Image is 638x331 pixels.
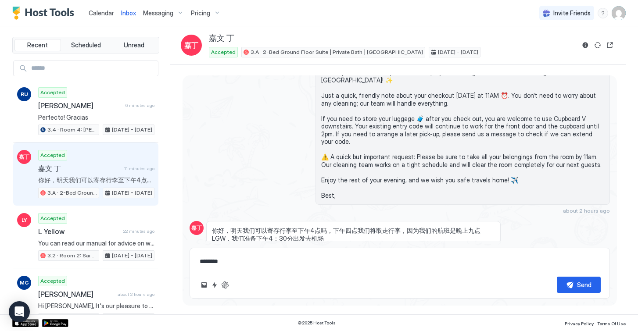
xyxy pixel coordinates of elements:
span: [PERSON_NAME] [38,290,114,299]
input: Input Field [28,61,158,76]
span: Hi [PERSON_NAME], It's our pleasure to host you and we hope you're having a wonderful last evenin... [38,302,154,310]
span: Accepted [40,277,65,285]
span: [DATE] - [DATE] [112,189,152,197]
span: © 2025 Host Tools [297,320,336,326]
span: Hi 嘉文, It's our pleasure to host you and we hope you're having a wonderful last evening in [GEOGR... [321,53,604,199]
span: Invite Friends [553,9,591,17]
span: RU [21,90,28,98]
span: 3.2 · Room 2: Sainsbury's | Ground Floor | [GEOGRAPHIC_DATA] [47,252,97,260]
a: Privacy Policy [565,318,594,327]
button: Send [557,277,601,293]
a: App Store [12,319,39,327]
span: [DATE] - [DATE] [112,252,152,260]
a: Calendar [89,8,114,18]
span: You can read our manual for advice on where to do laundry [38,239,154,247]
span: LY [22,216,27,224]
span: 3.4 · Room 4: [PERSON_NAME] Modern | Large room | [PERSON_NAME] [47,126,97,134]
button: Open reservation [605,40,615,50]
a: Google Play Store [42,319,68,327]
span: Accepted [211,48,236,56]
button: Sync reservation [592,40,603,50]
button: Recent [14,39,61,51]
span: Accepted [40,151,65,159]
span: [DATE] - [DATE] [112,126,152,134]
span: MG [20,279,29,287]
span: Calendar [89,9,114,17]
span: 你好，明天我们可以寄存行李至下午4点吗，下午四点我们将取走行李，因为我们的航班是晚上九点LGW，我们准备下午4：30分出发去机场 [212,227,495,242]
span: 3.A · 2-Bed Ground Floor Suite | Private Bath | [GEOGRAPHIC_DATA] [47,189,97,197]
button: Reservation information [580,40,591,50]
button: Quick reply [209,280,220,290]
span: Accepted [40,214,65,222]
span: Accepted [40,89,65,96]
div: tab-group [12,37,159,53]
span: 3.A · 2-Bed Ground Floor Suite | Private Bath | [GEOGRAPHIC_DATA] [251,48,423,56]
span: 22 minutes ago [123,228,154,234]
span: Perfecto! Gracias [38,114,154,121]
span: Terms Of Use [597,321,626,326]
span: Pricing [191,9,210,17]
span: Unread [124,41,144,49]
span: Messaging [143,9,173,17]
div: menu [598,8,608,18]
button: Scheduled [63,39,109,51]
span: Privacy Policy [565,321,594,326]
span: [DATE] - [DATE] [438,48,478,56]
button: ChatGPT Auto Reply [220,280,230,290]
button: Upload image [199,280,209,290]
span: 嘉丁 [19,153,29,161]
span: Inbox [121,9,136,17]
a: Inbox [121,8,136,18]
span: 嘉文 丁 [38,164,121,173]
a: Terms Of Use [597,318,626,327]
span: about 2 hours ago [563,207,610,214]
span: 嘉丁 [184,40,198,50]
button: Unread [111,39,157,51]
span: 11 minutes ago [124,166,154,171]
span: about 2 hours ago [118,292,154,297]
span: 嘉丁 [191,224,202,232]
span: [PERSON_NAME] [38,101,122,110]
span: Recent [27,41,48,49]
a: Host Tools Logo [12,7,78,20]
div: Send [577,280,591,289]
span: 嘉文 丁 [209,33,234,43]
span: L Yellow [38,227,120,236]
div: User profile [612,6,626,20]
span: 6 minutes ago [125,103,154,108]
span: 你好，明天我们可以寄存行李至下午4点吗，下午四点我们将取走行李，因为我们的航班是晚上九点LGW，我们准备下午4：30分出发去机场 [38,176,154,184]
span: Scheduled [71,41,101,49]
div: Open Intercom Messenger [9,301,30,322]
